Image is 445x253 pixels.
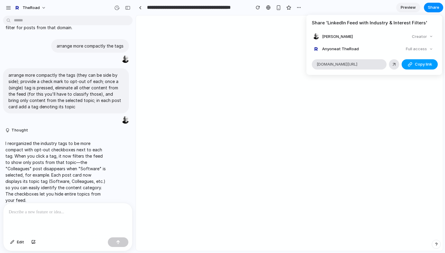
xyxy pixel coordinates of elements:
div: [DOMAIN_NAME][URL] [312,59,387,69]
span: Anyone at TheRoad [322,46,359,52]
h4: Share ' LinkedIn Feed with Industry & Interest Filters ' [312,20,437,26]
span: [DOMAIN_NAME][URL] [317,61,357,67]
span: [PERSON_NAME] [322,34,353,40]
span: Copy link [415,61,432,67]
button: Copy link [402,59,438,69]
